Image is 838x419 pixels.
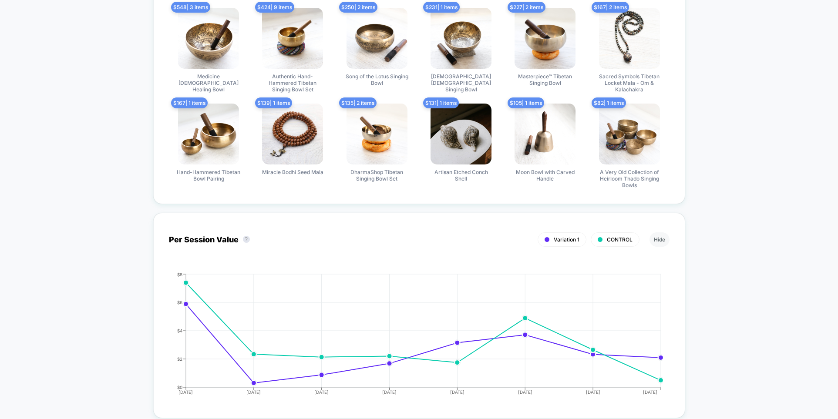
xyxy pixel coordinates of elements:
[428,73,494,93] span: [DEMOGRAPHIC_DATA] [DEMOGRAPHIC_DATA] Singing Bowl
[243,236,250,243] button: ?
[255,97,292,108] span: $ 139 | 1 items
[599,8,660,69] img: Sacred Symbols Tibetan Locket Mala - Om & Kalachakra
[347,104,407,164] img: DharmaShop Tibetan Singing Bowl Set
[597,73,662,93] span: Sacred Symbols Tibetan Locket Mala - Om & Kalachakra
[515,8,575,69] img: Masterpiece™ Tibetan Singing Bowl
[260,73,325,93] span: Authentic Hand-Hammered Tibetan Singing Bowl Set
[450,389,464,395] tspan: [DATE]
[339,97,377,108] span: $ 135 | 2 items
[255,2,294,13] span: $ 424 | 9 items
[177,300,182,305] tspan: $6
[508,2,545,13] span: $ 227 | 2 items
[586,389,600,395] tspan: [DATE]
[246,389,261,395] tspan: [DATE]
[650,232,670,247] button: Hide
[344,73,410,86] span: Song of the Lotus Singing Bowl
[428,169,494,182] span: Artisan Etched Conch Shell
[178,104,239,164] img: Hand-Hammered Tibetan Bowl Pairing
[177,385,182,390] tspan: $0
[431,8,491,69] img: Avalokiteshvara Bodhisattva Singing Bowl
[607,236,633,243] span: CONTROL
[382,389,397,395] tspan: [DATE]
[512,73,578,86] span: Masterpiece™ Tibetan Singing Bowl
[176,169,241,182] span: Hand-Hammered Tibetan Bowl Pairing
[344,169,410,182] span: DharmaShop Tibetan Singing Bowl Set
[512,169,578,182] span: Moon Bowl with Carved Handle
[592,97,626,108] span: $ 82 | 1 items
[178,8,239,69] img: Medicine Buddha Healing Bowl
[518,389,532,395] tspan: [DATE]
[179,389,193,395] tspan: [DATE]
[177,328,182,333] tspan: $4
[423,97,459,108] span: $ 131 | 1 items
[171,97,208,108] span: $ 167 | 1 items
[643,389,657,395] tspan: [DATE]
[314,389,329,395] tspan: [DATE]
[431,104,491,164] img: Artisan Etched Conch Shell
[554,236,579,243] span: Variation 1
[177,356,182,362] tspan: $2
[177,272,182,277] tspan: $8
[262,104,323,164] img: Miracle Bodhi Seed Mala
[423,2,460,13] span: $ 231 | 1 items
[160,272,661,402] div: PER_SESSION_VALUE
[515,104,575,164] img: Moon Bowl with Carved Handle
[347,8,407,69] img: Song of the Lotus Singing Bowl
[262,8,323,69] img: Authentic Hand-Hammered Tibetan Singing Bowl Set
[262,169,323,175] span: Miracle Bodhi Seed Mala
[176,73,241,93] span: Medicine [DEMOGRAPHIC_DATA] Healing Bowl
[599,104,660,164] img: A Very Old Collection of Heirloom Thado Singing Bowls
[508,97,544,108] span: $ 105 | 1 items
[592,2,629,13] span: $ 167 | 2 items
[339,2,377,13] span: $ 250 | 2 items
[171,2,210,13] span: $ 548 | 3 items
[597,169,662,188] span: A Very Old Collection of Heirloom Thado Singing Bowls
